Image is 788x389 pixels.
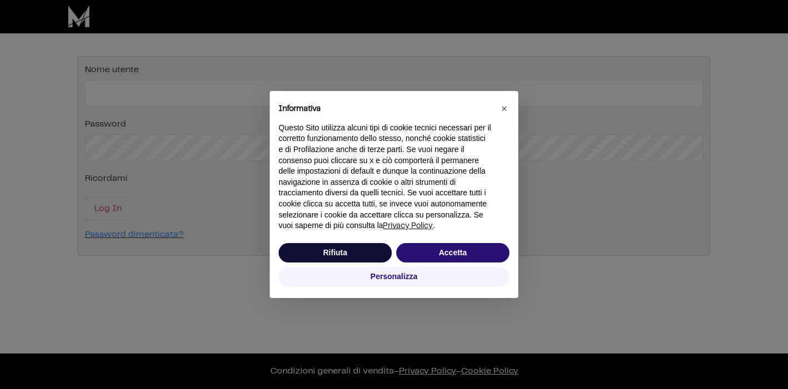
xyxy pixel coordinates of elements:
[396,243,509,263] button: Accetta
[501,103,507,114] span: ×
[495,100,513,118] button: Chiudi questa informativa
[279,104,492,114] h2: Informativa
[279,243,392,263] button: Rifiuta
[279,123,492,232] p: Questo Sito utilizza alcuni tipi di cookie tecnici necessari per il corretto funzionamento dello ...
[279,267,509,287] button: Personalizza
[383,222,433,230] a: Privacy Policy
